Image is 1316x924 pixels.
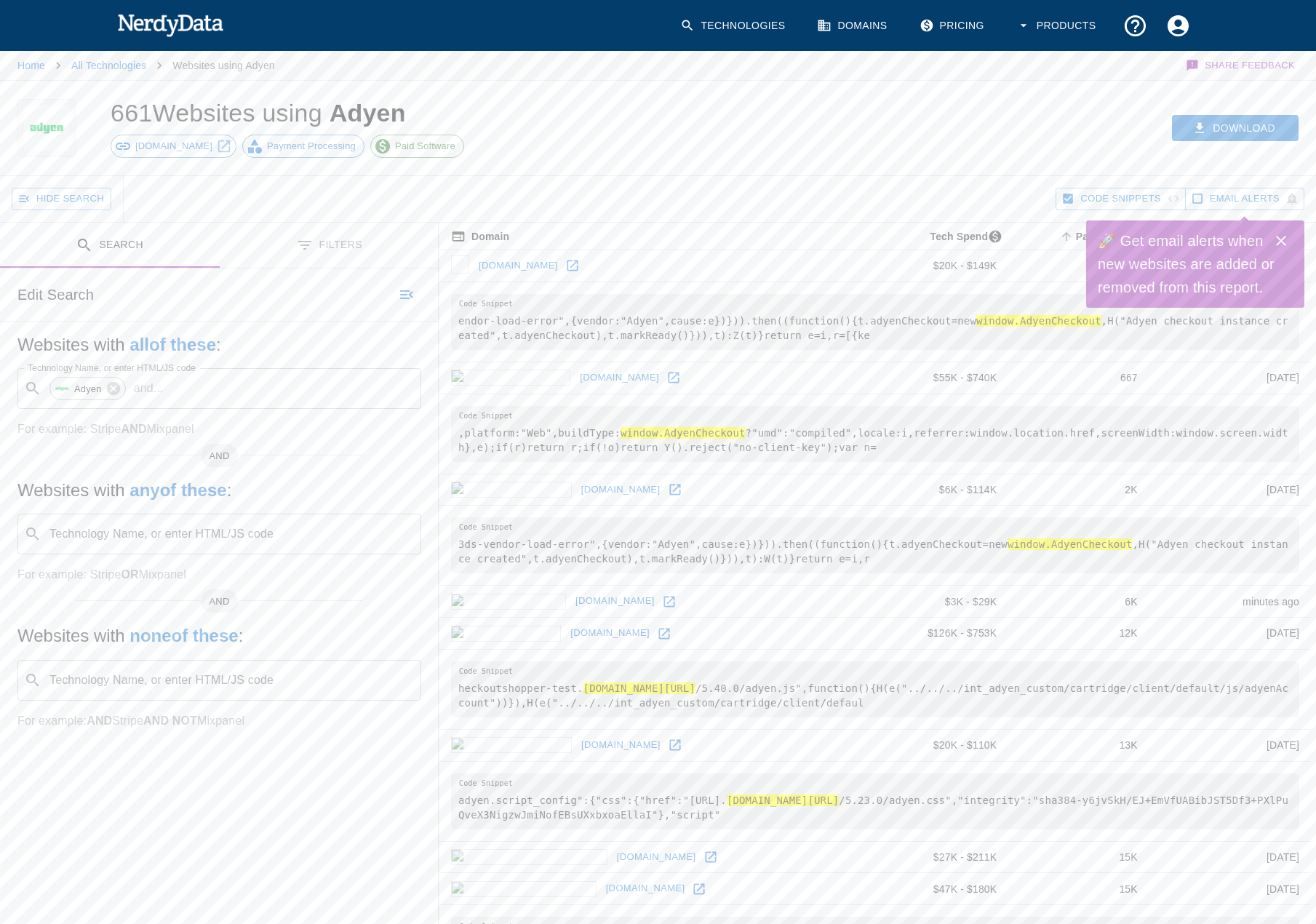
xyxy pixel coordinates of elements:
[808,4,898,47] a: Domains
[121,568,138,581] b: OR
[24,99,69,157] img: Adyen logo
[220,223,439,268] button: Filters
[562,255,583,276] a: Open photobucket.com in new window
[671,4,797,47] a: Technologies
[859,250,1009,282] td: $20K - $149K
[451,370,570,386] img: udemy.com icon
[859,586,1009,618] td: $3K - $29K
[1149,618,1311,650] td: [DATE]
[143,714,197,727] b: AND NOT
[911,228,1008,245] span: The estimated minimum and maximum annual tech spend each webpage has, based on the free, freemium...
[242,135,364,158] a: Payment Processing
[976,315,1101,327] hl: window.AdyenCheckout
[859,729,1009,761] td: $20K - $110K
[727,794,839,806] hl: [DOMAIN_NAME][URL]
[17,283,94,306] h6: Edit Search
[664,479,686,501] a: Open yumpu.com in new window
[117,10,224,39] img: NerdyData.com
[451,406,1299,462] pre: ,platform:"Web",buildType: ?"umd":"compiled",locale:i,referrer:window.location.href,screenWidth:w...
[111,99,406,127] h1: 661 Websites using
[1008,586,1149,618] td: 6K
[653,623,675,645] a: Open asics.com in new window
[1157,4,1200,47] button: Account Settings
[259,139,364,154] span: Payment Processing
[28,362,196,374] label: Technology Name, or enter HTML/JS code
[578,734,664,757] a: [DOMAIN_NAME]
[1008,362,1149,394] td: 667
[1008,729,1149,761] td: 13K
[1184,51,1299,80] button: Share Feedback
[71,60,146,71] a: All Technologies
[129,335,216,354] b: all of these
[111,135,236,158] a: [DOMAIN_NAME]
[129,626,238,645] b: none of these
[1210,191,1280,207] span: Get email alerts with newly found website results. Click to enable.
[451,228,509,245] span: The registered domain name (i.e. "nerdydata.com").
[451,881,597,897] img: mytheresa.com icon
[129,480,226,500] b: any of these
[1149,362,1311,394] td: [DATE]
[613,846,700,869] a: [DOMAIN_NAME]
[201,594,239,609] span: AND
[1149,873,1311,905] td: [DATE]
[663,367,685,389] a: Open udemy.com in new window
[121,423,146,435] b: AND
[911,4,996,47] a: Pricing
[859,873,1009,905] td: $47K - $180K
[172,58,275,73] p: Websites using Adyen
[17,60,45,71] a: Home
[1149,841,1311,873] td: [DATE]
[572,590,658,613] a: [DOMAIN_NAME]
[127,139,220,154] span: [DOMAIN_NAME]
[576,367,663,389] a: [DOMAIN_NAME]
[658,591,680,613] a: Open chess.com in new window
[17,51,275,80] nav: breadcrumb
[87,714,112,727] b: AND
[1008,618,1149,650] td: 12K
[1172,115,1299,142] button: Download
[451,626,561,642] img: asics.com icon
[128,380,170,397] p: and ...
[621,427,746,439] hl: window.AdyenCheckout
[583,682,695,694] hl: [DOMAIN_NAME][URL]
[451,294,1299,350] pre: endor-load-error",{vendor:"Adyen",cause:e})})).then((function(){t.adyenCheckout=new ,H("Adyen che...
[1008,474,1149,506] td: 2K
[1185,188,1304,210] button: Get email alerts with newly found website results. Click to enable.
[17,333,421,357] h5: Websites with :
[1008,841,1149,873] td: 15K
[1098,229,1275,299] h6: 🚀 Get email alerts when new websites are added or removed from this report.
[17,624,421,648] h5: Websites with :
[387,139,463,154] span: Paid Software
[688,878,710,900] a: Open mytheresa.com in new window
[1080,191,1160,207] span: Hide Code Snippets
[602,877,689,900] a: [DOMAIN_NAME]
[1267,226,1296,255] button: Close
[859,362,1009,394] td: $55K - $740K
[859,474,1009,506] td: $6K - $114K
[1008,250,1149,282] td: 589
[1056,188,1185,210] button: Hide Code Snippets
[17,566,421,584] p: For example: Stripe Mixpanel
[1149,729,1311,761] td: [DATE]
[17,421,421,438] p: For example: Stripe Mixpanel
[1008,4,1108,47] button: Products
[1149,586,1311,618] td: minutes ago
[17,479,421,502] h5: Websites with :
[475,255,562,277] a: [DOMAIN_NAME]
[49,377,126,400] div: Adyen
[859,618,1009,650] td: $126K - $753K
[664,734,686,756] a: Open hotstar.com in new window
[66,381,110,397] span: Adyen
[451,594,566,610] img: chess.com icon
[1243,821,1299,876] iframe: Drift Widget Chat Controller
[1008,873,1149,905] td: 15K
[451,517,1299,573] pre: 3ds-vendor-load-error",{vendor:"Adyen",cause:e})})).then((function(){t.adyenCheckout=new ,H("Adye...
[330,99,406,127] span: Adyen
[451,482,572,498] img: yumpu.com icon
[567,622,653,645] a: [DOMAIN_NAME]
[17,712,421,730] p: For example: Stripe Mixpanel
[201,449,239,463] span: AND
[12,188,111,210] button: Hide Search
[1057,228,1149,245] span: A page popularity ranking based on a domain's backlinks. Smaller numbers signal more popular doma...
[859,841,1009,873] td: $27K - $211K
